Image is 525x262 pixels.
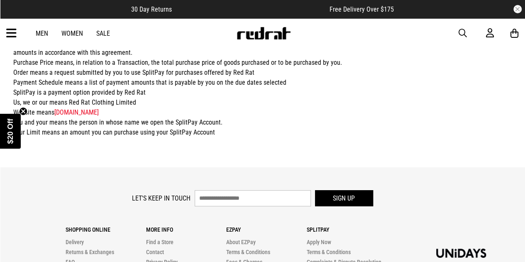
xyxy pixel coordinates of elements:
[226,249,270,255] a: Terms & Conditions
[146,226,226,233] p: More Info
[226,226,307,233] p: Ezpay
[54,108,99,116] a: [DOMAIN_NAME]
[61,29,83,37] a: Women
[66,226,146,233] p: Shopping Online
[19,107,27,115] button: Close teaser
[146,239,173,245] a: Find a Store
[307,239,331,245] a: Apply Now
[131,5,172,13] span: 30 Day Returns
[307,226,387,233] p: Splitpay
[330,5,394,13] span: Free Delivery Over $175
[96,29,110,37] a: Sale
[307,249,351,255] a: Terms & Conditions
[36,29,48,37] a: Men
[315,190,373,206] button: Sign up
[436,249,486,258] img: Unidays
[146,249,164,255] a: Contact
[132,194,190,202] label: Let's keep in touch
[66,249,114,255] a: Returns & Exchanges
[236,27,291,39] img: Redrat logo
[7,3,32,28] button: Open LiveChat chat widget
[6,118,15,144] span: $20 Off
[188,5,313,13] iframe: Customer reviews powered by Trustpilot
[226,239,256,245] a: About EZPay
[66,239,84,245] a: Delivery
